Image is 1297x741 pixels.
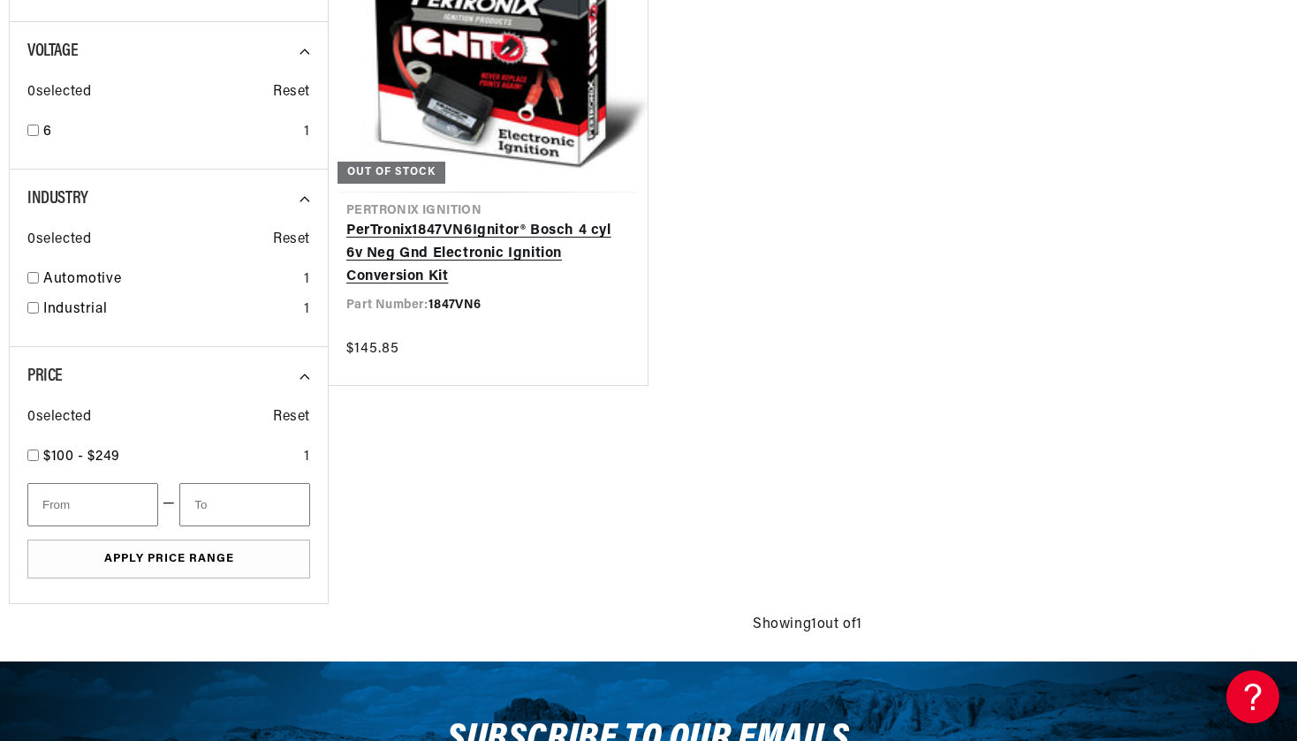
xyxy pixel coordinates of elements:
a: Automotive [43,268,297,291]
div: 1 [304,446,310,469]
div: 1 [304,268,310,291]
span: $100 - $249 [43,450,120,464]
button: Apply Price Range [27,540,310,579]
span: Industry [27,190,88,208]
span: — [163,493,176,516]
span: Voltage [27,42,78,60]
div: 1 [304,299,310,321]
span: 0 selected [27,81,91,104]
span: Price [27,367,63,385]
input: From [27,483,158,526]
span: 0 selected [27,229,91,252]
a: Industrial [43,299,297,321]
input: To [179,483,310,526]
span: Reset [273,406,310,429]
a: PerTronix1847VN6Ignitor® Bosch 4 cyl 6v Neg Gnd Electronic Ignition Conversion Kit [346,220,630,288]
span: Showing 1 out of 1 [753,614,862,637]
span: 0 selected [27,406,91,429]
span: Reset [273,229,310,252]
div: 1 [304,121,310,144]
span: Reset [273,81,310,104]
a: 6 [43,121,297,144]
